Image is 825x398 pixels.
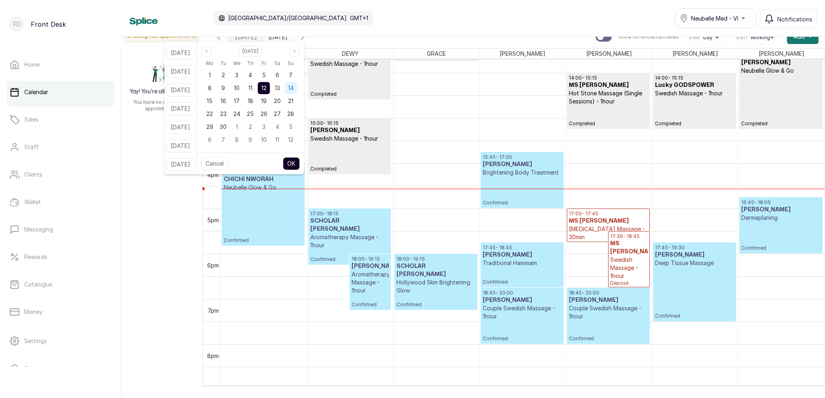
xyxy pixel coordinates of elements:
[483,154,562,160] p: 15:45 - 17:00
[249,123,252,130] span: 2
[288,97,293,104] span: 21
[760,10,817,28] button: Notifications
[230,82,243,95] div: 10 Sep 2025
[203,120,216,133] div: 29 Sep 2025
[6,136,115,158] a: Staff
[257,95,270,107] div: 19 Sep 2025
[244,58,257,69] div: Thursday
[276,123,279,130] span: 4
[233,59,240,68] span: We
[483,259,562,267] p: Traditional Hammam
[703,34,713,41] span: Day
[24,88,48,96] p: Calendar
[24,171,42,179] p: Clients
[261,110,267,117] span: 26
[221,84,225,91] span: 9
[216,95,230,107] div: 16 Sep 2025
[221,136,225,143] span: 7
[288,84,294,91] span: 14
[397,295,475,308] p: Confirmed
[206,110,213,117] span: 22
[741,67,820,75] p: Neubelle Glow & Go
[741,214,820,222] p: Dermaplaning
[736,34,747,41] span: Staff
[216,133,230,146] div: 07 Oct 2025
[310,249,389,263] p: Confirmed
[6,246,115,268] a: Rewards
[569,75,648,81] p: 14:00 - 15:15
[352,262,389,270] h3: [PERSON_NAME]
[224,192,303,244] p: Confirmed
[166,121,195,134] button: [DATE]
[261,97,267,104] span: 19
[220,123,227,130] span: 30
[741,199,820,206] p: 16:45 - 18:00
[569,211,648,217] p: 17:00 - 17:45
[24,253,47,261] p: Rewards
[209,72,211,78] span: 1
[230,58,243,69] div: Wednesday
[216,82,230,95] div: 09 Sep 2025
[166,158,195,171] button: [DATE]
[569,225,648,241] p: [MEDICAL_DATA] Massage - 30min
[618,34,679,40] p: Show no-show/cancelled
[257,133,270,146] div: 10 Oct 2025
[257,69,270,82] div: 05 Sep 2025
[222,72,225,78] span: 2
[224,175,303,183] h3: CHICHI NWORAH
[741,206,820,214] h3: [PERSON_NAME]
[310,211,389,217] p: 17:00 - 18:15
[310,217,389,233] h3: SCHOLAR [PERSON_NAME]
[655,89,734,97] p: Swedish Massage - 1hour
[235,72,238,78] span: 3
[310,143,389,172] p: Completed
[310,233,389,249] p: Aromatherapy Massage - 1hour
[757,48,806,59] span: [PERSON_NAME]
[206,123,213,130] span: 29
[483,168,562,177] p: Brightening Body Treatment
[24,337,47,345] p: Settings
[201,46,212,57] button: Previous month
[352,295,389,308] p: Confirmed
[350,14,368,22] p: GMT+1
[741,222,820,251] p: Confirmed
[310,120,389,126] p: 15:00 - 16:15
[655,81,734,89] h3: Lucky GODSPOWER
[166,139,195,152] button: [DATE]
[483,296,562,304] h3: [PERSON_NAME]
[230,95,243,107] div: 17 Sep 2025
[230,120,243,133] div: 01 Oct 2025
[6,163,115,186] a: Clients
[585,48,634,59] span: [PERSON_NAME]
[206,306,221,315] div: 7pm
[248,72,252,78] span: 4
[275,84,280,91] span: 13
[220,59,226,68] span: Tu
[248,84,252,91] span: 11
[24,225,53,234] p: Messaging
[483,304,562,320] p: Couple Swedish Massage - 1hour
[569,320,648,342] p: Confirmed
[655,259,734,267] p: Deep Tissue Massage
[741,59,820,67] h3: [PERSON_NAME]
[247,59,254,68] span: Th
[206,216,221,224] div: 5pm
[6,301,115,323] a: Money
[289,46,300,57] button: Next month
[271,120,284,133] div: 04 Oct 2025
[569,290,648,296] p: 18:45 - 20:00
[284,69,297,82] div: 07 Sep 2025
[207,97,212,104] span: 15
[674,8,757,28] button: Neubelle Med - VI
[216,69,230,82] div: 02 Sep 2025
[239,46,262,57] button: Select month
[244,82,257,95] div: 11 Sep 2025
[206,352,221,360] div: 8pm
[284,95,297,107] div: 21 Sep 2025
[292,49,297,54] svg: page next
[244,95,257,107] div: 18 Sep 2025
[24,364,47,373] p: Support
[397,256,475,262] p: 18:00 - 19:15
[203,82,216,95] div: 08 Sep 2025
[235,32,257,42] span: [DATE]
